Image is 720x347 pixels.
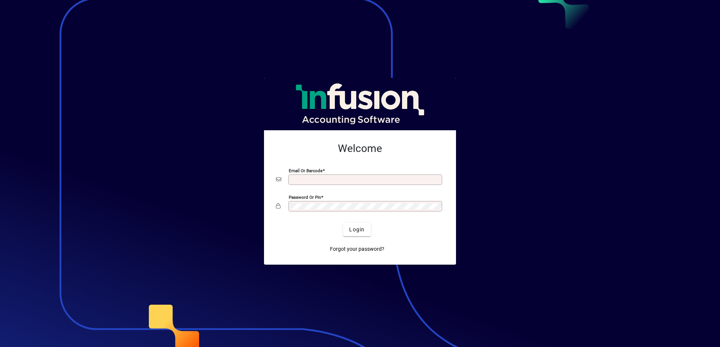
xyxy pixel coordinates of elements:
[289,168,322,173] mat-label: Email or Barcode
[330,245,384,253] span: Forgot your password?
[276,142,444,155] h2: Welcome
[343,223,370,236] button: Login
[327,242,387,256] a: Forgot your password?
[289,195,321,200] mat-label: Password or Pin
[349,226,364,234] span: Login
